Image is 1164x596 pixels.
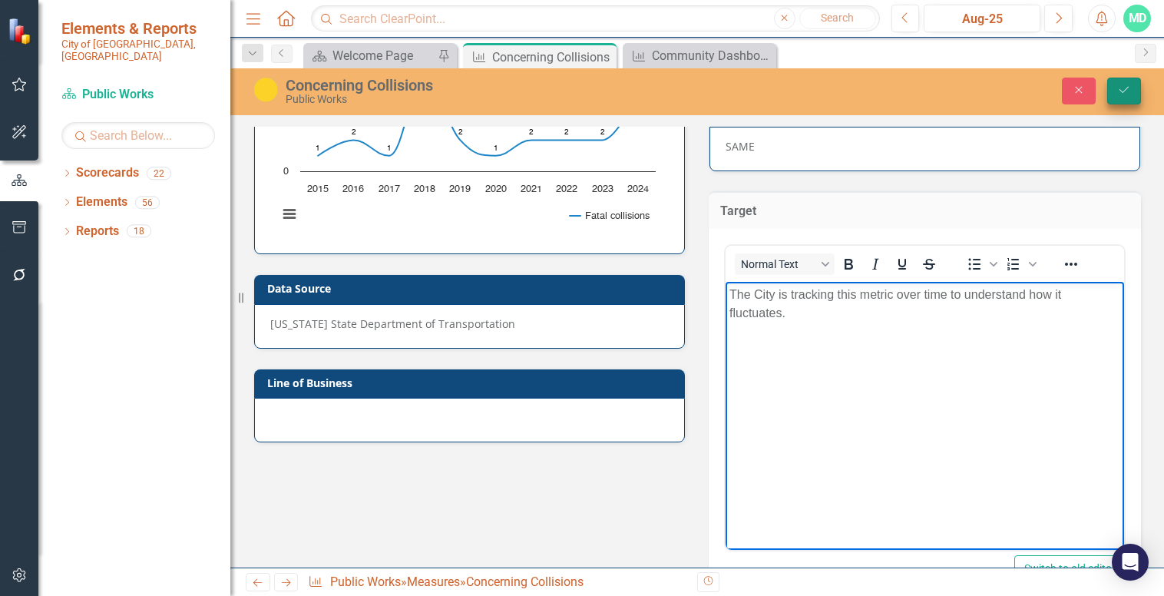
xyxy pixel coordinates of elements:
text: 2 [564,128,569,136]
div: 56 [135,196,160,209]
span: Elements & Reports [61,19,215,38]
div: Concerning Collisions [492,48,613,67]
text: 2015 [307,184,329,194]
button: Reveal or hide additional toolbar items [1058,253,1084,275]
text: 2024 [627,184,649,194]
div: 18 [127,225,151,238]
div: Bullet list [961,253,1000,275]
p: [US_STATE] State Department of Transportation [270,316,669,332]
a: Scorecards [76,164,139,182]
a: Measures [407,574,460,589]
input: Search Below... [61,122,215,149]
button: View chart menu, Chart [279,204,300,225]
a: Public Works [61,86,215,104]
text: 2020 [485,184,507,194]
text: 2 [352,128,356,136]
text: 2019 [449,184,471,194]
button: Search [799,8,876,29]
img: ClearPoint Strategy [7,17,35,45]
text: 2018 [414,184,435,194]
text: 2017 [379,184,400,194]
a: Reports [76,223,119,240]
button: Underline [889,253,915,275]
small: City of [GEOGRAPHIC_DATA], [GEOGRAPHIC_DATA] [61,38,215,63]
button: MD [1123,5,1151,32]
text: 2 [600,128,605,136]
div: Public Works [286,94,744,105]
div: 22 [147,167,171,180]
div: Concerning Collisions [286,77,744,94]
text: 2022 [556,184,577,194]
div: » » [308,574,686,591]
text: 2021 [521,184,542,194]
text: 2023 [592,184,613,194]
button: Italic [862,253,888,275]
div: Welcome Page [332,46,434,65]
text: 1 [316,144,320,152]
a: Public Works [330,574,401,589]
a: Elements [76,194,127,211]
text: 1 [387,144,392,152]
text: 1 [494,144,498,152]
text: 2 [458,128,463,136]
span: Normal Text [741,258,816,270]
iframe: Rich Text Area [726,282,1124,550]
span: SAME [726,139,755,154]
img: Caution [253,78,278,102]
a: Community Dashboard Updates [627,46,772,65]
input: Search ClearPoint... [311,5,879,32]
button: Switch to old editor [1014,555,1126,582]
h3: Data Source [267,283,677,294]
h3: Line of Business [267,377,677,389]
text: 2 [529,128,534,136]
button: Block Normal Text [735,253,835,275]
span: Search [821,12,854,24]
div: Concerning Collisions [466,574,584,589]
a: Welcome Page [307,46,434,65]
text: 0 [283,167,289,177]
div: Aug-25 [929,10,1035,28]
text: 2016 [342,184,364,194]
div: Community Dashboard Updates [652,46,772,65]
button: Strikethrough [916,253,942,275]
button: Aug-25 [924,5,1040,32]
button: Bold [835,253,861,275]
div: Numbered list [1000,253,1039,275]
h3: Target [720,204,1129,218]
button: Show Fatal collisions [570,210,650,221]
div: Open Intercom Messenger [1112,544,1149,581]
